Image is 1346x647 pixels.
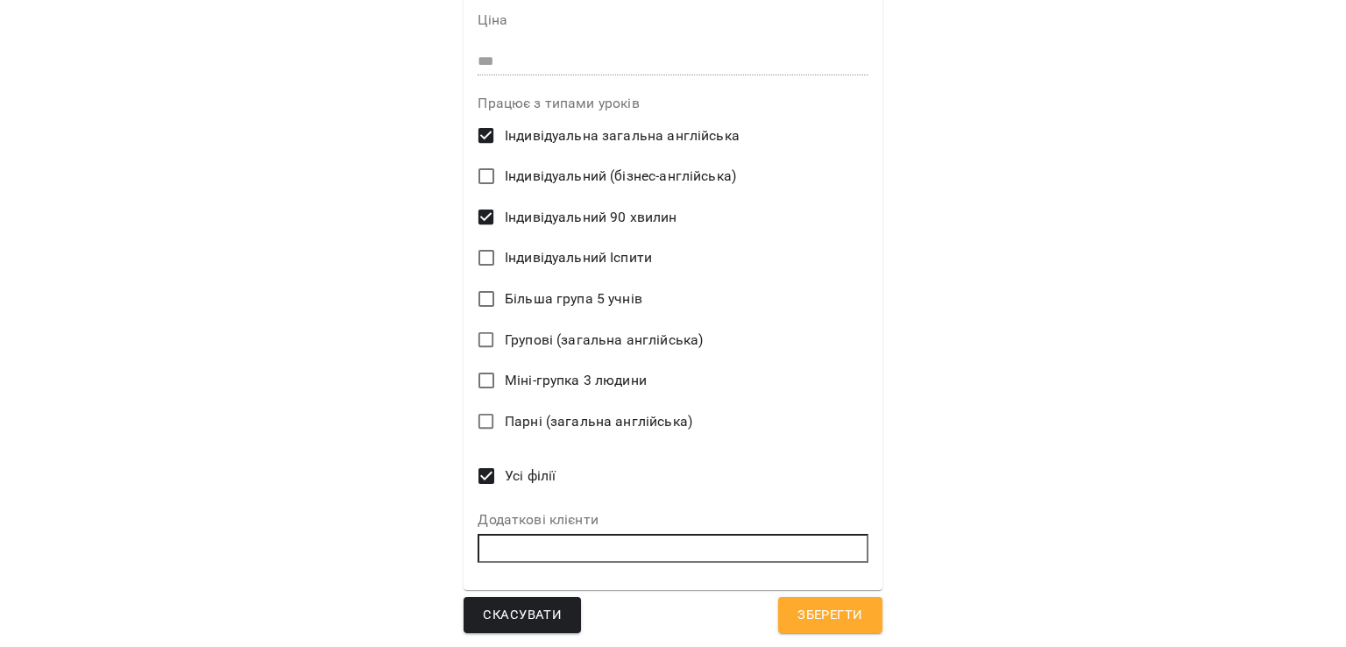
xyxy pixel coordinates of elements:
[778,597,882,634] button: Зберегти
[505,370,647,391] span: Міні-групка 3 людини
[464,597,581,634] button: Скасувати
[505,207,677,228] span: Індивідуальний 90 хвилин
[505,125,740,146] span: Індивідуальна загальна англійська
[505,411,692,432] span: Парні (загальна англійська)
[505,247,652,268] span: Індивідуальний Іспити
[505,288,642,309] span: Більша група 5 учнів
[505,166,736,187] span: Індивідуальний (бізнес-англійська)
[797,604,862,627] span: Зберегти
[483,604,562,627] span: Скасувати
[505,330,703,351] span: Групові (загальна англійська)
[478,13,868,27] label: Ціна
[505,466,556,487] span: Усі філії
[478,96,868,110] label: Працює з типами уроків
[478,513,868,527] label: Додаткові клієнти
